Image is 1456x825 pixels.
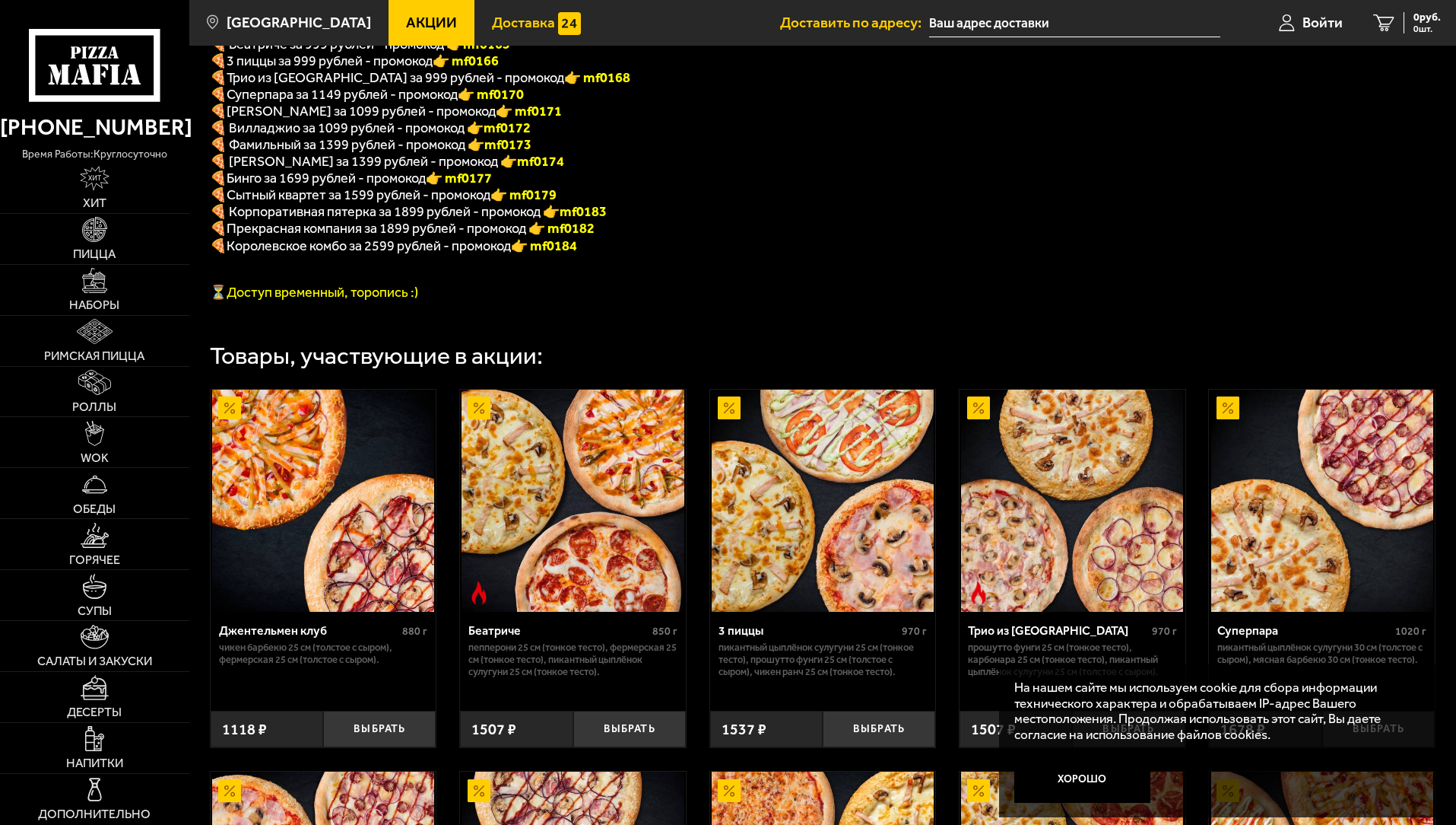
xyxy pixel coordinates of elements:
font: 👉 mf0168 [564,69,630,86]
span: Напитки [66,757,123,769]
img: Суперпара [1211,390,1433,612]
b: 👉 mf0179 [490,186,557,203]
span: 0 руб. [1413,12,1441,23]
span: 880 г [402,625,427,638]
b: 🍕 [210,170,227,186]
a: Акционный3 пиццы [710,390,936,612]
b: 👉 mf0177 [426,170,492,186]
span: Бинго за 1699 рублей - промокод [227,170,426,186]
span: Сытный квартет за 1599 рублей - промокод [227,186,490,203]
span: 🍕 Корпоративная пятерка за 1899 рублей - промокод 👉 [210,203,607,220]
div: Трио из [GEOGRAPHIC_DATA] [968,623,1148,638]
span: ⏳Доступ временный, торопись :) [210,284,418,301]
font: 👉 mf0166 [433,53,499,69]
div: Джентельмен клуб [219,623,399,638]
p: Пикантный цыплёнок сулугуни 25 см (тонкое тесто), Прошутто Фунги 25 см (толстое с сыром), Чикен Р... [718,642,928,678]
span: Римская пицца [44,350,144,362]
p: Прошутто Фунги 25 см (тонкое тесто), Карбонара 25 см (тонкое тесто), Пикантный цыплёнок сулугуни ... [968,642,1177,678]
span: Пицца [73,248,116,260]
img: Акционный [718,779,741,802]
font: 👉 mf0184 [511,237,577,254]
span: 🍕 [PERSON_NAME] за 1399 рублей - промокод 👉 [210,153,564,170]
span: 3 пиццы за 999 рублей - промокод [227,53,433,69]
span: Доставка [492,15,555,30]
img: 15daf4d41897b9f0e9f617042186c801.svg [558,12,581,35]
span: Акции [406,15,457,30]
span: Королевское комбо за 2599 рублей - промокод [227,237,511,254]
button: Выбрать [573,711,686,748]
span: 🍕 Фамильный за 1399 рублей - промокод 👉 [210,136,531,153]
span: Войти [1302,15,1343,30]
img: Трио из Рио [961,390,1183,612]
img: Акционный [468,397,490,419]
button: Хорошо [1014,757,1151,803]
span: 1507 ₽ [971,720,1016,738]
img: Острое блюдо [967,581,990,604]
img: Акционный [967,779,990,802]
div: Беатриче [468,623,649,638]
span: Салаты и закуски [37,655,152,667]
span: [PERSON_NAME] за 1099 рублей - промокод [227,103,496,119]
img: Джентельмен клуб [212,390,434,612]
a: АкционныйДжентельмен клуб [211,390,436,612]
span: 🍕 Вилладжио за 1099 рублей - промокод 👉 [210,119,531,136]
font: 🍕 [210,86,227,103]
span: 1537 ₽ [722,720,766,738]
span: Дополнительно [38,808,151,820]
img: Акционный [1217,397,1239,419]
b: 🍕 [210,103,227,119]
font: 👉 mf0170 [458,86,524,103]
div: Товары, участвующие в акции: [210,344,543,368]
b: mf0174 [517,153,564,170]
input: Ваш адрес доставки [929,9,1220,37]
b: 👉 mf0171 [496,103,562,119]
span: Обеды [73,503,116,515]
span: WOK [81,452,109,464]
font: 🍕 [210,237,227,254]
font: 👉 mf0182 [528,220,595,237]
span: 1118 ₽ [222,720,267,738]
span: 1020 г [1395,625,1426,638]
span: 0 шт. [1413,24,1441,33]
span: Десерты [67,706,122,718]
b: mf0173 [484,136,531,153]
button: Выбрать [823,711,935,748]
img: Беатриче [462,390,684,612]
img: Акционный [218,397,241,419]
font: 🍕 [210,69,227,86]
span: 970 г [902,625,927,638]
font: 🍕 [210,53,227,69]
a: АкционныйОстрое блюдоТрио из Рио [960,390,1185,612]
span: Наборы [69,299,119,311]
span: 850 г [652,625,677,638]
span: Роллы [72,401,116,413]
a: АкционныйСуперпара [1209,390,1435,612]
span: Доставить по адресу: [780,15,929,30]
p: На нашем сайте мы используем cookie для сбора информации технического характера и обрабатываем IP... [1014,680,1412,743]
p: Чикен Барбекю 25 см (толстое с сыром), Фермерская 25 см (толстое с сыром). [219,642,428,666]
span: 1507 ₽ [471,720,516,738]
img: Острое блюдо [468,581,490,604]
span: Прекрасная компания за 1899 рублей - промокод [227,220,528,237]
font: 🍕 [210,220,227,237]
span: Хит [83,197,106,209]
span: Трио из [GEOGRAPHIC_DATA] за 999 рублей - промокод [227,69,564,86]
div: 3 пиццы [718,623,899,638]
span: [GEOGRAPHIC_DATA] [227,15,371,30]
span: 970 г [1152,625,1177,638]
b: 🍕 [210,186,227,203]
img: Акционный [967,397,990,419]
img: Акционный [468,779,490,802]
img: 3 пиццы [712,390,934,612]
span: Горячее [69,554,120,566]
span: Супы [78,605,112,617]
span: Суперпара за 1149 рублей - промокод [227,86,458,103]
b: mf0172 [484,119,531,136]
button: Выбрать [323,711,436,748]
div: Суперпара [1217,623,1391,638]
img: Акционный [718,397,741,419]
p: Пепперони 25 см (тонкое тесто), Фермерская 25 см (тонкое тесто), Пикантный цыплёнок сулугуни 25 с... [468,642,677,678]
img: Акционный [218,779,241,802]
b: mf0183 [560,203,607,220]
p: Пикантный цыплёнок сулугуни 30 см (толстое с сыром), Мясная Барбекю 30 см (тонкое тесто). [1217,642,1426,666]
